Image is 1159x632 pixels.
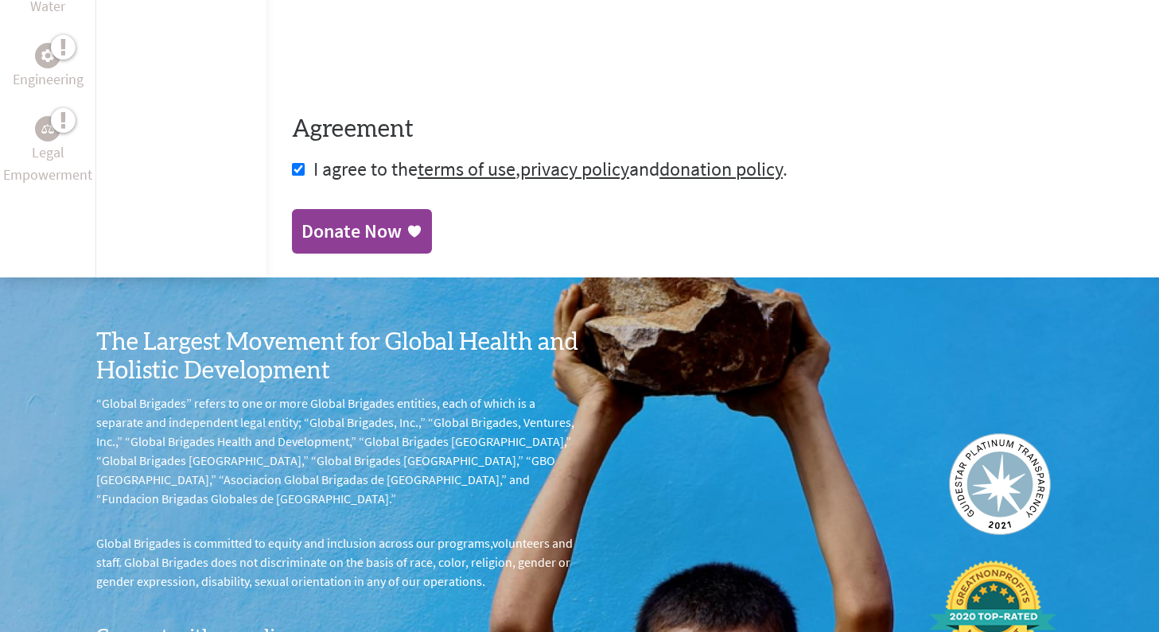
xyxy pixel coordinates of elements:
[418,157,515,181] a: terms of use
[292,209,432,254] a: Donate Now
[13,68,84,91] p: Engineering
[3,142,92,186] p: Legal Empowerment
[96,328,580,386] h3: The Largest Movement for Global Health and Holistic Development
[35,43,60,68] div: Engineering
[292,21,534,83] iframe: reCAPTCHA
[3,116,92,186] a: Legal EmpowermentLegal Empowerment
[292,115,1134,144] h4: Agreement
[301,219,402,244] div: Donate Now
[35,116,60,142] div: Legal Empowerment
[13,43,84,91] a: EngineeringEngineering
[659,157,783,181] a: donation policy
[41,48,54,61] img: Engineering
[41,124,54,134] img: Legal Empowerment
[96,533,580,591] p: Global Brigades is committed to equity and inclusion across our programs,volunteers and staff. Gl...
[949,433,1051,535] img: Guidestar 2019
[96,394,580,508] p: “Global Brigades” refers to one or more Global Brigades entities, each of which is a separate and...
[313,157,788,181] span: I agree to the , and .
[520,157,629,181] a: privacy policy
